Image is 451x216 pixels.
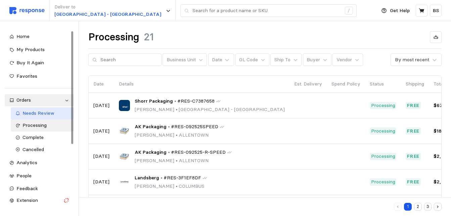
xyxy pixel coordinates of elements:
span: Buy It Again [16,60,44,66]
div: Orders [16,97,62,104]
p: Ship To [274,56,290,64]
p: Shipping [406,80,424,88]
span: Needs Review [22,110,54,116]
p: Est. Delivery [294,80,322,88]
button: Extension [5,194,74,207]
p: Free [407,153,420,160]
span: Landsberg [135,174,159,182]
p: Processing [371,102,395,109]
p: Get Help [390,7,410,14]
p: [DATE] [93,153,109,160]
h1: 21 [144,31,154,44]
span: • [174,183,179,189]
button: Get Help [377,4,414,17]
span: AK Packaging [135,123,167,131]
p: GL Code [239,56,258,64]
p: Spend Policy [331,80,360,88]
button: BS [430,5,442,16]
span: Feedback [16,185,38,191]
p: BS [433,7,439,14]
button: GL Code [235,53,269,66]
p: [PERSON_NAME] [GEOGRAPHIC_DATA] - [GEOGRAPHIC_DATA] [135,106,285,113]
button: Business Unit [163,53,207,66]
a: My Products [5,44,74,56]
span: Complete [22,134,44,140]
p: Processing [371,178,395,186]
span: • [174,106,179,112]
a: Buy It Again [5,57,74,69]
span: Favorites [16,73,37,79]
span: #RES-092525SPEED [171,123,218,131]
button: Vendor [332,53,363,66]
img: AK Packaging [119,125,130,137]
p: • [168,123,170,131]
h1: Processing [88,31,139,44]
div: Date [212,56,222,63]
a: Favorites [5,70,74,82]
button: 2 [414,203,422,211]
img: Landsberg [119,176,130,187]
button: 1 [404,203,412,211]
p: Processing [371,128,395,135]
button: Feedback [5,183,74,195]
img: svg%3e [9,7,45,14]
input: Search [100,54,157,66]
p: [DATE] [93,178,109,186]
span: Shorr Packaging [135,98,173,105]
span: #RES-3F1EF8DF [164,174,201,182]
span: #RES-092525-R-SPEED [171,149,226,156]
button: 3 [424,203,432,211]
a: Orders [5,94,74,106]
a: Cancelled [11,144,74,156]
button: Ship To [270,53,302,66]
img: AK Packaging [119,151,130,162]
p: Processing [371,153,395,160]
p: [DATE] [93,102,109,109]
p: Deliver to [54,3,161,11]
a: Home [5,31,74,43]
span: Cancelled [22,146,44,152]
p: Status [370,80,396,88]
a: People [5,170,74,182]
p: Vendor [336,56,352,64]
span: • [174,132,179,138]
button: Buyer [303,53,331,66]
p: Date [93,80,109,88]
p: [PERSON_NAME] ALLENTOWN [135,157,232,165]
input: Search for a product name or SKU [192,5,341,17]
span: Analytics [16,159,37,166]
p: Details [119,80,285,88]
p: Free [407,102,420,109]
p: [GEOGRAPHIC_DATA] - [GEOGRAPHIC_DATA] [54,11,161,18]
span: #RES-C7387658 [177,98,215,105]
span: Home [16,33,30,39]
a: Analytics [5,157,74,169]
p: [PERSON_NAME] ALLENTOWN [135,132,224,139]
span: • [174,157,179,164]
p: • [161,174,163,182]
div: By most recent [395,56,429,63]
a: Needs Review [11,107,74,119]
a: Processing [11,119,74,132]
img: Shorr Packaging [119,100,130,111]
span: Processing [22,122,47,128]
p: • [174,98,176,105]
span: Extension [16,197,38,203]
p: [DATE] [93,128,109,135]
span: My Products [16,46,45,52]
p: Business Unit [167,56,196,64]
div: / [345,7,353,15]
p: [PERSON_NAME] COLUMBUS [135,183,207,190]
p: • [168,149,170,156]
span: AK Packaging [135,149,167,156]
p: Free [407,178,420,186]
span: People [16,173,32,179]
p: Free [407,128,420,135]
p: Buyer [307,56,320,64]
a: Complete [11,132,74,144]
